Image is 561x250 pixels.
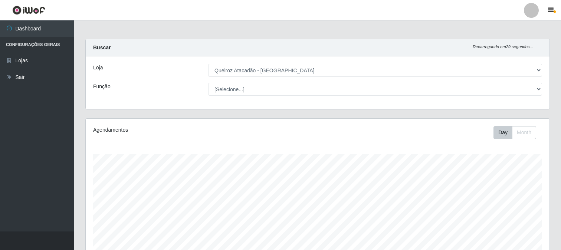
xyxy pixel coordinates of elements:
div: Toolbar with button groups [493,126,542,139]
strong: Buscar [93,45,111,50]
button: Month [512,126,536,139]
i: Recarregando em 29 segundos... [473,45,533,49]
label: Função [93,83,111,91]
button: Day [493,126,512,139]
div: Agendamentos [93,126,274,134]
div: First group [493,126,536,139]
img: CoreUI Logo [12,6,45,15]
label: Loja [93,64,103,72]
